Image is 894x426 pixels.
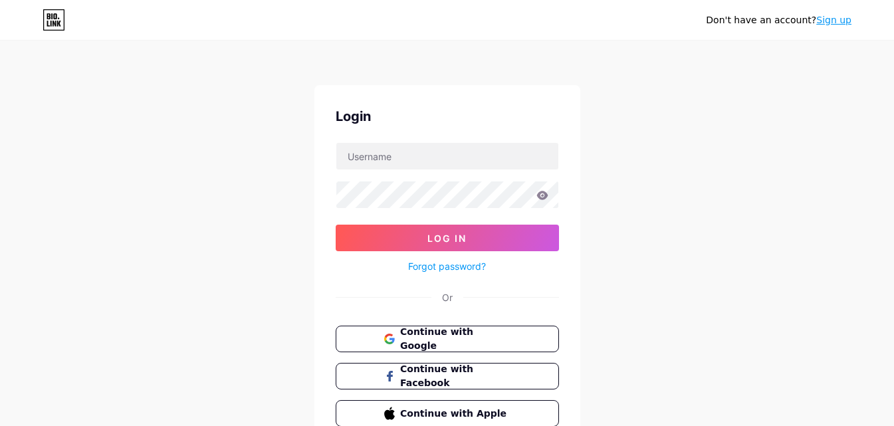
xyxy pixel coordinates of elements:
[400,325,510,353] span: Continue with Google
[400,407,510,421] span: Continue with Apple
[336,143,558,169] input: Username
[408,259,486,273] a: Forgot password?
[400,362,510,390] span: Continue with Facebook
[427,233,467,244] span: Log In
[336,363,559,389] button: Continue with Facebook
[336,106,559,126] div: Login
[816,15,851,25] a: Sign up
[336,326,559,352] button: Continue with Google
[336,225,559,251] button: Log In
[706,13,851,27] div: Don't have an account?
[442,290,453,304] div: Or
